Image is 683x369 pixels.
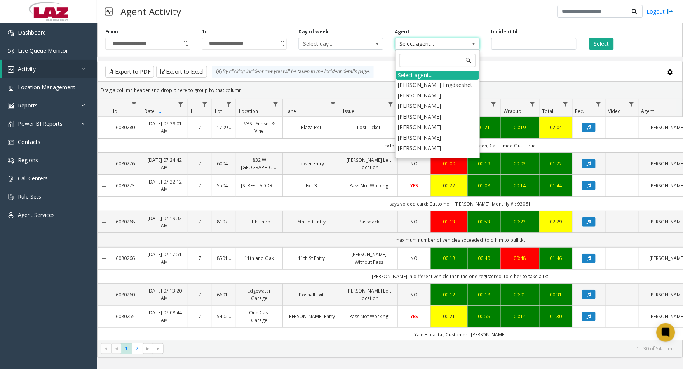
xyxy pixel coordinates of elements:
[215,108,222,114] span: Lot
[472,291,496,298] a: 00:18
[146,215,183,229] a: [DATE] 07:19:32 AM
[146,178,183,193] a: [DATE] 07:22:12 AM
[193,160,207,167] a: 7
[18,120,63,127] span: Power BI Reports
[472,255,496,262] div: 00:40
[527,99,538,109] a: Wrapup Filter Menu
[299,38,366,49] span: Select day...
[396,71,479,80] div: Select agent...
[105,2,113,21] img: pageIcon
[395,28,410,35] label: Agent
[217,182,231,189] a: 550461
[505,124,535,131] div: 00:19
[328,99,338,109] a: Lane Filter Menu
[224,99,234,109] a: Lot Filter Menu
[8,212,14,218] img: 'icon'
[143,343,153,354] span: Go to the next page
[626,99,637,109] a: Video Filter Menu
[345,313,393,320] a: Pass Not Working
[115,160,136,167] a: 6080276
[105,66,154,78] button: Export to PDF
[411,218,418,225] span: NO
[411,160,418,167] span: NO
[505,218,535,225] div: 00:23
[345,182,393,189] a: Pass Not Working
[18,65,36,73] span: Activity
[18,29,46,36] span: Dashboard
[217,291,231,298] a: 660189
[343,108,354,114] span: Issue
[345,218,393,225] a: Passback
[436,218,463,225] a: 01:13
[544,313,568,320] a: 01:30
[98,83,683,97] div: Drag a column header and drop it here to group by that column
[18,83,75,91] span: Location Management
[241,309,278,324] a: One Cast Garage
[117,2,185,21] h3: Agent Activity
[239,108,258,114] span: Location
[402,255,426,262] a: NO
[505,255,535,262] a: 00:48
[193,124,207,131] a: 7
[241,287,278,302] a: Edgewater Garage
[505,313,535,320] a: 00:14
[8,139,14,146] img: 'icon'
[472,218,496,225] a: 00:53
[544,182,568,189] a: 01:44
[115,218,136,225] a: 6080268
[436,255,463,262] a: 00:18
[593,99,604,109] a: Rec. Filter Menu
[345,156,393,171] a: [PERSON_NAME] Left Location
[396,132,479,143] li: [PERSON_NAME]
[241,255,278,262] a: 11th and Oak
[18,211,55,218] span: Agent Services
[287,124,335,131] a: Plaza Exit
[589,38,614,50] button: Select
[472,160,496,167] a: 00:19
[145,346,151,352] span: Go to the next page
[8,85,14,91] img: 'icon'
[505,291,535,298] a: 00:01
[176,99,186,109] a: Date Filter Menu
[153,343,164,354] span: Go to the last page
[146,156,183,171] a: [DATE] 07:24:42 AM
[146,287,183,302] a: [DATE] 07:13:20 AM
[472,182,496,189] a: 01:08
[396,122,479,132] li: [PERSON_NAME]
[241,156,278,171] a: 832 W [GEOGRAPHIC_DATA]
[241,218,278,225] a: Fifth Third
[121,343,132,354] span: Page 1
[115,124,136,131] a: 6080280
[287,291,335,298] a: Bosnall Exit
[544,218,568,225] a: 02:29
[505,160,535,167] a: 00:03
[488,99,499,109] a: Dur Filter Menu
[544,124,568,131] a: 02:04
[156,66,207,78] button: Export to Excel
[115,255,136,262] a: 6080266
[115,182,136,189] a: 6080273
[2,60,97,78] a: Activity
[202,28,208,35] label: To
[217,218,231,225] a: 810701
[113,108,117,114] span: Id
[270,99,281,109] a: Location Filter Menu
[410,182,418,189] span: YES
[472,313,496,320] a: 00:55
[278,38,286,49] span: Toggle popup
[8,66,14,73] img: 'icon'
[98,183,110,189] a: Collapse Details
[287,218,335,225] a: 6th Left Entry
[287,313,335,320] a: [PERSON_NAME] Entry
[575,108,584,114] span: Rec.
